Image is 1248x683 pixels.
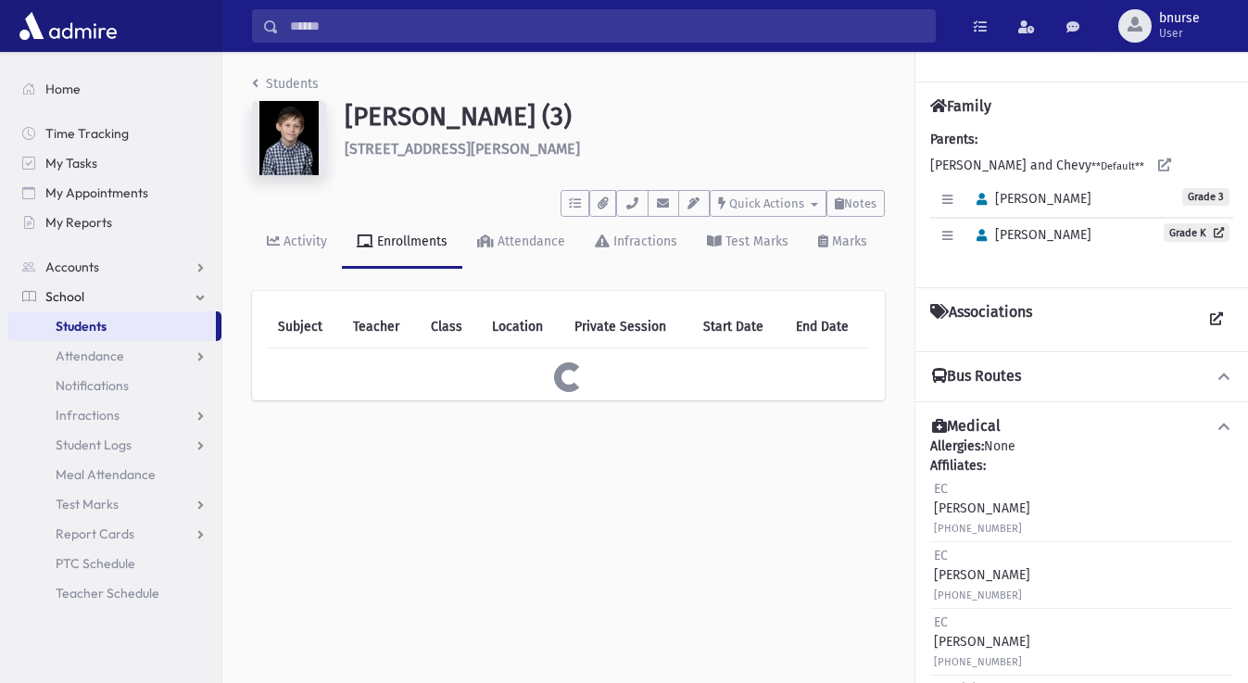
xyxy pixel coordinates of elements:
span: My Appointments [45,184,148,201]
b: Parents: [930,132,977,147]
span: Home [45,81,81,97]
span: Time Tracking [45,125,129,142]
span: Notifications [56,377,129,394]
a: View all Associations [1200,303,1233,336]
b: Affiliates: [930,458,986,474]
a: PTC Schedule [7,549,221,578]
th: Subject [267,306,342,348]
th: Location [481,306,563,348]
th: End Date [785,306,870,348]
a: Meal Attendance [7,460,221,489]
a: Grade K [1164,223,1229,242]
th: Private Session [563,306,692,348]
th: Start Date [692,306,786,348]
span: User [1159,26,1200,41]
a: Teacher Schedule [7,578,221,608]
nav: breadcrumb [252,74,319,101]
a: Report Cards [7,519,221,549]
span: Attendance [56,348,124,364]
span: Infractions [56,407,120,424]
a: Infractions [580,217,692,269]
span: Test Marks [56,496,119,512]
th: Teacher [342,306,420,348]
span: EC [934,614,948,630]
span: Grade 3 [1182,188,1229,206]
span: Students [56,318,107,335]
span: My Tasks [45,155,97,171]
div: Attendance [494,234,565,249]
th: Class [420,306,481,348]
span: Teacher Schedule [56,585,159,601]
div: Test Marks [722,234,788,249]
span: Report Cards [56,525,134,542]
a: Enrollments [342,217,462,269]
a: Attendance [462,217,580,269]
a: Students [7,311,216,341]
a: Test Marks [692,217,803,269]
b: Allergies: [930,438,984,454]
button: Quick Actions [710,190,826,217]
span: Accounts [45,259,99,275]
span: PTC Schedule [56,555,135,572]
span: My Reports [45,214,112,231]
div: [PERSON_NAME] [934,613,1030,671]
div: Infractions [610,234,677,249]
a: Notifications [7,371,221,400]
input: Search [279,9,935,43]
a: School [7,282,221,311]
small: [PHONE_NUMBER] [934,523,1022,535]
div: Marks [828,234,867,249]
h4: Bus Routes [932,367,1021,386]
h4: Family [930,97,991,115]
span: bnurse [1159,11,1200,26]
a: Student Logs [7,430,221,460]
a: Accounts [7,252,221,282]
span: Student Logs [56,436,132,453]
a: Time Tracking [7,119,221,148]
a: Marks [803,217,882,269]
h4: Associations [930,303,1032,336]
a: My Appointments [7,178,221,208]
div: [PERSON_NAME] [934,479,1030,538]
a: Home [7,74,221,104]
img: 9kAAAAAAAAAAAAAAAAAAAAAAAAAAAAAAAAAAAAAAAAAAAAAAAAAAAAAAAAAAAAAAAAAAAAAAAAAAAAAAAAAAAAAAAAAAAAAAA... [252,101,326,175]
a: Infractions [7,400,221,430]
div: [PERSON_NAME] and Chevy [930,130,1233,272]
span: Meal Attendance [56,466,156,483]
h6: [STREET_ADDRESS][PERSON_NAME] [345,140,885,158]
h4: Medical [932,417,1001,436]
span: EC [934,481,948,497]
span: [PERSON_NAME] [968,191,1091,207]
a: Activity [252,217,342,269]
a: Test Marks [7,489,221,519]
a: My Tasks [7,148,221,178]
span: School [45,288,84,305]
span: EC [934,548,948,563]
a: Students [252,76,319,92]
div: [PERSON_NAME] [934,546,1030,604]
button: Medical [930,417,1233,436]
div: Enrollments [373,234,448,249]
div: Activity [280,234,327,249]
h1: [PERSON_NAME] (3) [345,101,885,133]
small: [PHONE_NUMBER] [934,656,1022,668]
small: [PHONE_NUMBER] [934,589,1022,601]
a: Attendance [7,341,221,371]
button: Notes [826,190,885,217]
span: [PERSON_NAME] [968,227,1091,243]
a: My Reports [7,208,221,237]
span: Quick Actions [729,196,804,210]
img: AdmirePro [15,7,121,44]
span: Notes [844,196,876,210]
button: Bus Routes [930,367,1233,386]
